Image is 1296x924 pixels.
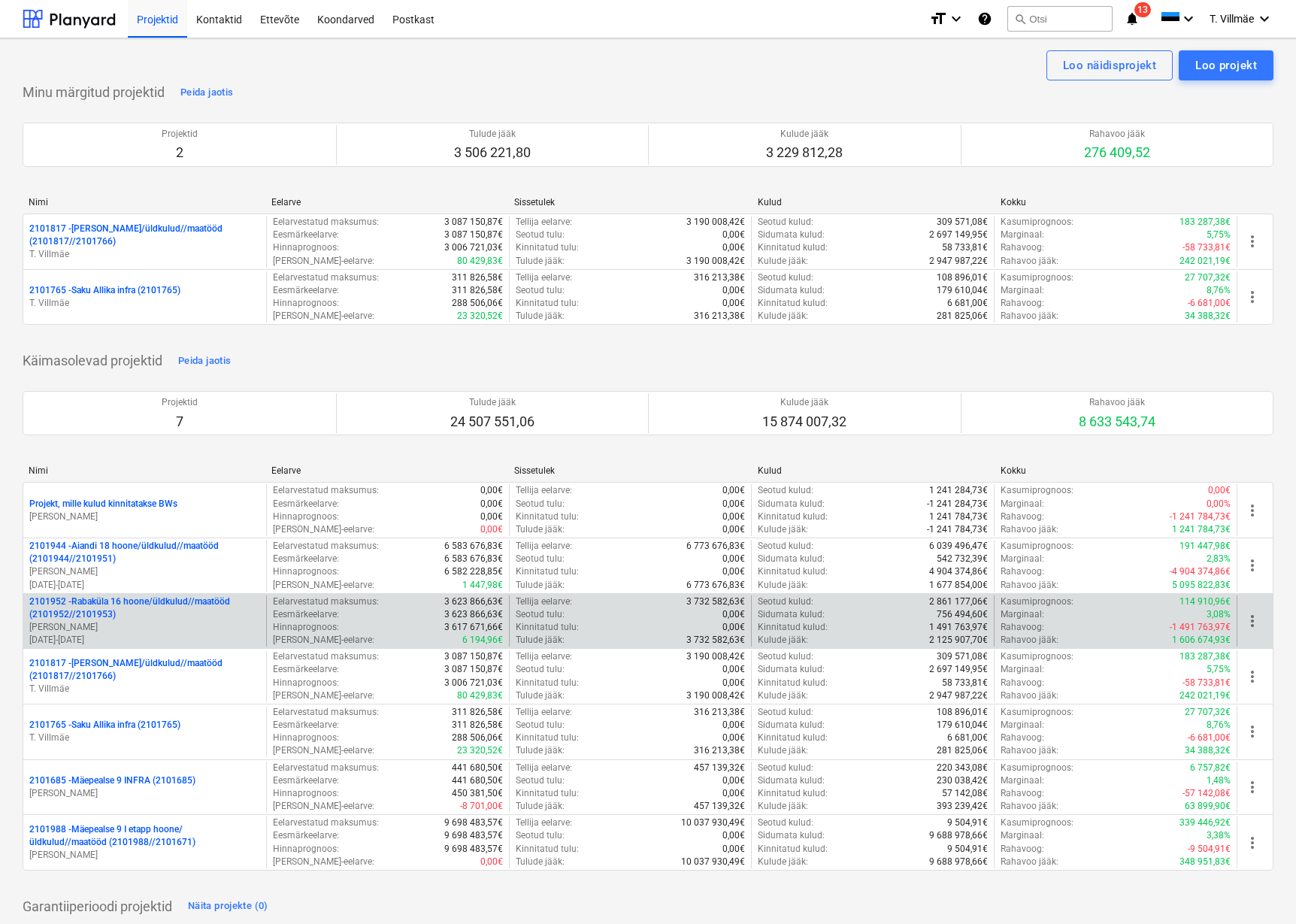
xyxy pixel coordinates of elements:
p: 8,76% [1207,284,1231,297]
p: Seotud tulu : [516,284,565,297]
p: 2101765 - Saku Allika infra (2101765) [29,719,180,732]
p: Kasumiprognoos : [1001,271,1073,284]
p: Tellija eelarve : [516,271,572,284]
div: Eelarve [271,465,502,476]
p: Seotud tulu : [516,553,565,565]
p: 0,00€ [722,565,745,578]
p: -6 681,00€ [1188,297,1231,310]
p: 2101944 - Aiandi 18 hoone/üldkulud//maatööd (2101944//2101951) [29,540,260,565]
p: Seotud tulu : [516,719,565,732]
p: 2 861 177,06€ [929,595,988,608]
p: Rahavoog : [1001,241,1044,254]
p: 5,75% [1207,663,1231,676]
p: Sidumata kulud : [758,284,825,297]
p: Eesmärkeelarve : [273,229,339,241]
p: [PERSON_NAME]-eelarve : [273,523,374,536]
p: 0,00€ [480,510,503,523]
p: Marginaal : [1001,608,1044,621]
span: 13 [1134,2,1151,17]
p: Kinnitatud tulu : [516,677,579,689]
p: 0,00€ [722,553,745,565]
p: Eelarvestatud maksumus : [273,595,379,608]
p: Kulude jääk : [758,255,808,268]
p: [DATE] - [DATE] [29,579,260,592]
p: Sidumata kulud : [758,663,825,676]
p: 0,00% [1207,498,1231,510]
div: Nimi [29,197,259,208]
p: Tellija eelarve : [516,706,572,719]
p: 0,00€ [1208,484,1231,497]
p: Eesmärkeelarve : [273,663,339,676]
div: Näita projekte (0) [188,898,268,915]
p: 179 610,04€ [937,719,988,732]
p: Kinnitatud tulu : [516,621,579,634]
button: Loo näidisprojekt [1046,50,1173,80]
p: 311 826,58€ [452,271,503,284]
p: Rahavoog : [1001,621,1044,634]
span: more_vert [1243,834,1261,852]
i: keyboard_arrow_down [1255,10,1273,28]
p: Tulude jääk : [516,634,565,647]
button: Peida jaotis [174,349,235,373]
p: 6 773 676,83€ [686,579,745,592]
p: 0,00€ [722,608,745,621]
p: Kinnitatud kulud : [758,565,828,578]
span: more_vert [1243,288,1261,306]
p: Seotud kulud : [758,706,813,719]
p: 6 583 676,83€ [444,553,503,565]
p: 242 021,19€ [1179,689,1231,702]
p: Tulude jääk : [516,689,565,702]
p: -1 241 784,73€ [927,523,988,536]
p: Sidumata kulud : [758,498,825,510]
p: Kinnitatud kulud : [758,677,828,689]
p: Tulude jääk : [516,579,565,592]
p: 3 732 582,63€ [686,595,745,608]
div: Loo näidisprojekt [1063,56,1156,75]
p: 5,75% [1207,229,1231,241]
div: 2101685 -Mäepealse 9 INFRA (2101685)[PERSON_NAME] [29,774,260,800]
p: Seotud kulud : [758,484,813,497]
div: Kokku [1001,465,1231,476]
p: 191 447,98€ [1179,540,1231,553]
p: 6 582 228,85€ [444,565,503,578]
p: Tellija eelarve : [516,540,572,553]
p: Tulude jääk [454,128,531,141]
p: 58 733,81€ [942,241,988,254]
p: Kinnitatud kulud : [758,621,828,634]
p: Tellija eelarve : [516,595,572,608]
p: Marginaal : [1001,663,1044,676]
i: keyboard_arrow_down [1179,10,1198,28]
p: 3 190 008,42€ [686,255,745,268]
p: 27 707,32€ [1185,271,1231,284]
p: 6 039 496,47€ [929,540,988,553]
div: Kulud [758,197,989,208]
p: Hinnaprognoos : [273,297,339,310]
p: 309 571,08€ [937,650,988,663]
span: more_vert [1243,556,1261,574]
p: 0,00€ [722,523,745,536]
p: Eelarvestatud maksumus : [273,706,379,719]
p: -58 733,81€ [1182,677,1231,689]
p: 3,08% [1207,608,1231,621]
div: 2101952 -Rabaküla 16 hoone/üldkulud//maatööd (2101952//2101953)[PERSON_NAME][DATE]-[DATE] [29,595,260,647]
p: Hinnaprognoos : [273,241,339,254]
p: Projekt, mille kulud kinnitatakse BWs [29,498,177,510]
p: 3 087 150,87€ [444,229,503,241]
p: [PERSON_NAME] [29,565,260,578]
p: 0,00€ [722,621,745,634]
p: 311 826,58€ [452,706,503,719]
p: 2 947 987,22€ [929,255,988,268]
p: 756 494,60€ [937,608,988,621]
div: Nimi [29,465,259,476]
p: Marginaal : [1001,229,1044,241]
p: 3 087 150,87€ [444,663,503,676]
button: Otsi [1007,6,1113,32]
p: Sidumata kulud : [758,553,825,565]
p: 0,00€ [722,241,745,254]
p: Tellija eelarve : [516,650,572,663]
p: Rahavoo jääk : [1001,310,1058,323]
p: Tellija eelarve : [516,216,572,229]
p: [PERSON_NAME] [29,621,260,634]
i: notifications [1125,10,1140,28]
p: Seotud tulu : [516,663,565,676]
